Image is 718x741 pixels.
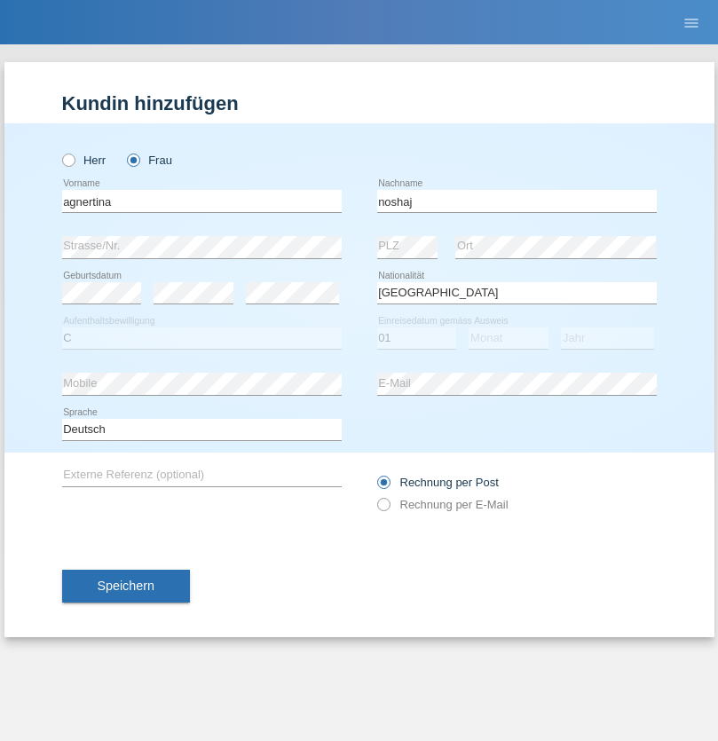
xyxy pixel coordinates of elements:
button: Speichern [62,570,190,603]
input: Rechnung per Post [377,476,389,498]
a: menu [674,17,709,28]
input: Rechnung per E-Mail [377,498,389,520]
label: Rechnung per Post [377,476,499,489]
input: Frau [127,154,138,165]
input: Herr [62,154,74,165]
h1: Kundin hinzufügen [62,92,657,114]
i: menu [682,14,700,32]
label: Frau [127,154,172,167]
label: Herr [62,154,107,167]
label: Rechnung per E-Mail [377,498,509,511]
span: Speichern [98,579,154,593]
